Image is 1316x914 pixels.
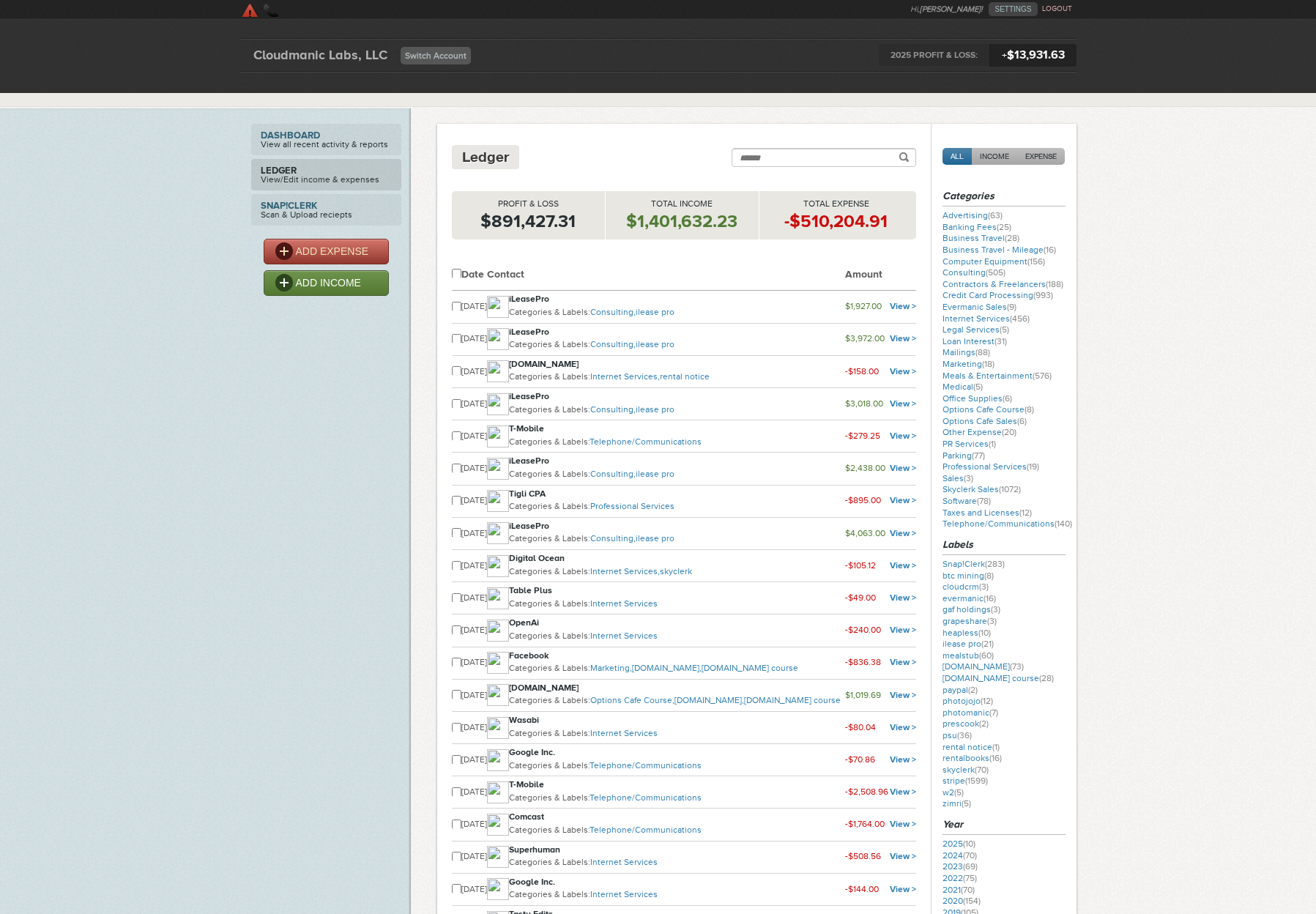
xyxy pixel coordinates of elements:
a: rentalbooks [943,753,1002,763]
p: Categories & Labels: [509,855,845,870]
a: [DOMAIN_NAME] course [744,695,841,705]
a: 2024 [943,850,977,861]
span: (188) [1046,279,1063,289]
a: View > [890,690,916,700]
td: [DATE] [461,420,487,453]
span: (19) [1027,461,1039,472]
a: Legal Services [943,324,1009,335]
td: [DATE] [461,809,487,841]
p: Categories & Labels: [509,759,845,773]
span: (70) [963,850,977,861]
td: [DATE] [461,711,487,743]
span: (77) [972,450,985,461]
span: (1072) [999,484,1021,494]
span: 2025 PROFIT & LOSS: [879,44,989,66]
strong: T-Mobile [509,779,544,789]
p: Categories & Labels: [509,791,845,806]
a: Marketing [943,359,995,369]
a: rental notice [943,742,1000,752]
span: (10) [963,839,975,849]
a: Telephone/Communications [590,792,702,803]
span: (5) [973,382,983,392]
strong: Tigli CPA [509,488,546,499]
a: gaf holdings [943,604,1000,614]
td: [DATE] [461,517,487,549]
small: -$70.86 [845,754,875,765]
strong: iLeasePro [509,294,549,304]
a: Internet Services [590,857,658,867]
a: skyclerk [943,765,989,775]
span: (283) [985,559,1005,569]
td: [DATE] [461,388,487,420]
a: View > [890,431,916,441]
td: [DATE] [461,873,487,905]
a: View > [890,495,916,505]
a: rental notice [660,371,710,382]
p: Categories & Labels: [509,403,845,417]
span: (20) [1002,427,1016,437]
span: $13,931.63 [989,44,1077,67]
span: (8) [984,571,994,581]
td: [DATE] [461,614,487,647]
small: -$105.12 [845,560,876,571]
a: Options Cafe Course [943,404,1034,415]
a: SETTINGS [989,2,1037,16]
span: (16) [984,593,996,603]
small: -$895.00 [845,495,881,505]
span: (28) [1039,673,1054,683]
span: (576) [1033,371,1052,381]
p: Categories & Labels: [509,565,845,579]
p: Profit & Loss [452,198,605,210]
a: btc mining [943,571,994,581]
a: 2023 [943,861,978,872]
a: Mailings [943,347,990,357]
a: Consulting, [590,533,636,543]
small: -$80.04 [845,722,876,732]
span: (21) [981,639,994,649]
span: (456) [1010,313,1030,324]
td: [DATE] [461,744,487,776]
strong: [DOMAIN_NAME] [509,683,579,693]
h4: Ledger [462,148,509,166]
strong: Dashboard [261,130,392,140]
a: View > [890,787,916,797]
p: Categories & Labels: [509,888,845,902]
small: -$836.38 [845,657,881,667]
strong: $1,401,632.23 [626,211,737,231]
span: (156) [1027,256,1045,267]
span: (36) [957,730,972,740]
a: ilease pro [636,469,674,479]
span: (16) [989,753,1002,763]
strong: Wasabi [509,715,539,725]
a: photomanic [943,707,998,718]
strong: $891,427.31 [480,211,576,231]
a: cloudcrm [943,582,989,592]
span: (3) [979,582,989,592]
a: View > [890,851,916,861]
span: + [1002,50,1007,62]
p: Categories & Labels: [509,694,845,708]
a: Loan Interest [943,336,1007,346]
p: Categories & Labels: [509,823,845,838]
a: ilease pro [636,307,674,317]
p: Categories & Labels: [509,467,845,482]
span: (2) [968,685,978,695]
a: 2020 [943,896,981,906]
strong: iLeasePro [509,521,549,531]
a: Medical [943,382,983,392]
span: (63) [988,210,1003,220]
strong: T-Mobile [509,423,544,434]
li: Hi, [910,2,989,16]
a: View > [890,398,916,409]
a: View > [890,333,916,343]
a: 2021 [943,885,975,895]
td: [DATE] [461,647,487,679]
td: [DATE] [461,485,487,517]
span: (140) [1055,519,1072,529]
strong: Google Inc. [509,747,555,757]
a: photojojo [943,696,993,706]
a: View > [890,560,916,571]
a: Telephone/Communications [943,519,1072,529]
a: mealstub [943,650,994,661]
strong: Comcast [509,811,544,822]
